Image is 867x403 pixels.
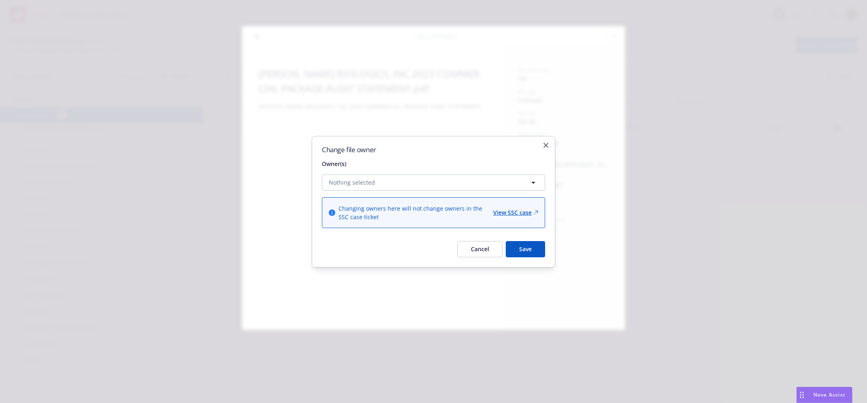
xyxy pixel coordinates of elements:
span: Owner(s) [322,159,545,168]
button: Save [506,241,545,257]
a: View SSC case [493,208,538,217]
h2: Change file owner [322,146,545,153]
button: Cancel [457,241,503,257]
button: Nothing selected [322,175,545,191]
span: Changing owners here will not change owners in the SSC case ticket [339,204,487,221]
span: Nothing selected [329,178,375,187]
